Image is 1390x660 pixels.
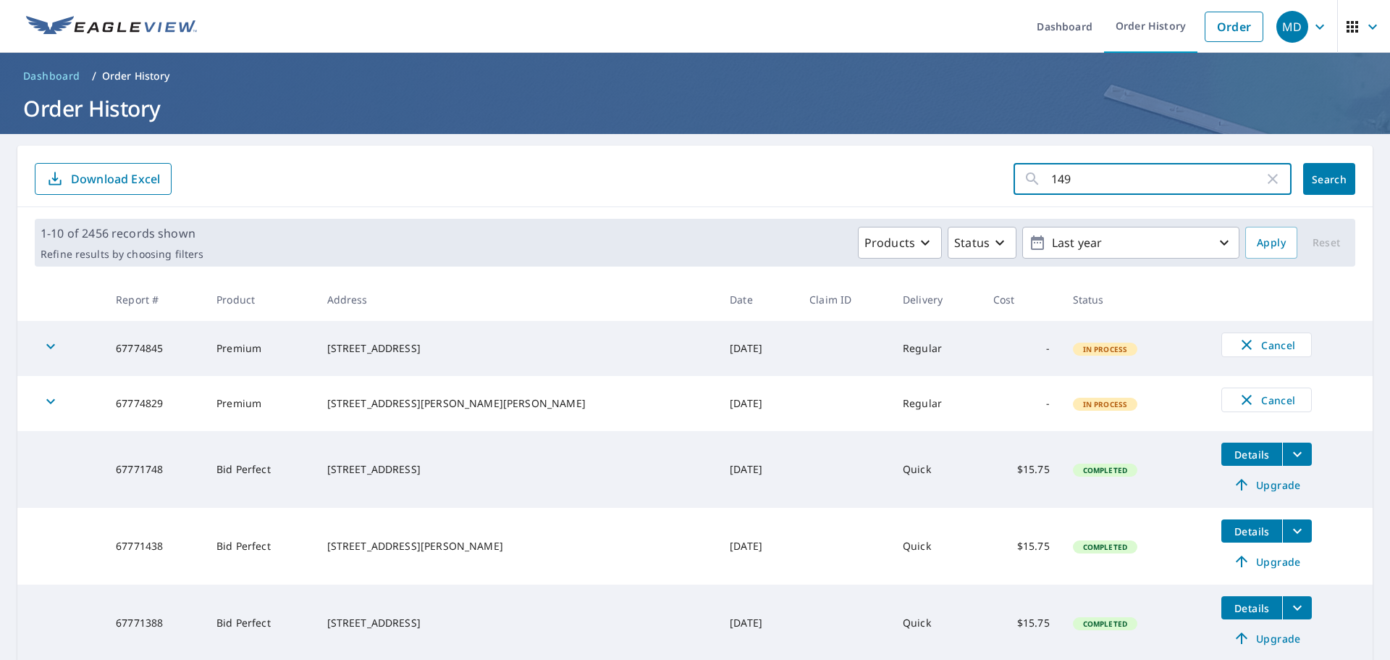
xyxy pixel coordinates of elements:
[205,376,315,431] td: Premium
[1230,448,1273,461] span: Details
[1221,333,1312,357] button: Cancel
[41,225,203,242] p: 1-10 of 2456 records shown
[982,321,1061,376] td: -
[948,227,1016,259] button: Status
[1257,234,1286,252] span: Apply
[1221,519,1282,543] button: detailsBtn-67771438
[891,321,982,376] td: Regular
[1237,336,1297,354] span: Cancel
[23,69,80,83] span: Dashboard
[858,227,942,259] button: Products
[1051,159,1264,199] input: Address, Report #, Claim ID, etc.
[1276,11,1308,43] div: MD
[891,278,982,321] th: Delivery
[1230,553,1303,570] span: Upgrade
[316,278,719,321] th: Address
[1022,227,1239,259] button: Last year
[718,376,798,431] td: [DATE]
[1221,443,1282,466] button: detailsBtn-67771748
[1237,391,1297,409] span: Cancel
[1074,619,1136,629] span: Completed
[982,508,1061,585] td: $15.75
[104,278,205,321] th: Report #
[327,462,707,477] div: [STREET_ADDRESS]
[1221,596,1282,619] button: detailsBtn-67771388
[1303,163,1355,195] button: Search
[104,508,205,585] td: 67771438
[891,508,982,585] td: Quick
[982,376,1061,431] td: -
[982,431,1061,508] td: $15.75
[798,278,891,321] th: Claim ID
[104,431,205,508] td: 67771748
[17,64,86,88] a: Dashboard
[35,163,172,195] button: Download Excel
[1046,230,1216,256] p: Last year
[1074,344,1137,354] span: In Process
[1245,227,1297,259] button: Apply
[891,431,982,508] td: Quick
[71,171,160,187] p: Download Excel
[1230,601,1273,615] span: Details
[327,539,707,554] div: [STREET_ADDRESS][PERSON_NAME]
[205,431,315,508] td: Bid Perfect
[205,508,315,585] td: Bid Perfect
[1221,627,1312,650] a: Upgrade
[1221,473,1312,496] a: Upgrade
[954,234,990,251] p: Status
[327,341,707,356] div: [STREET_ADDRESS]
[1074,542,1136,552] span: Completed
[327,616,707,630] div: [STREET_ADDRESS]
[1221,388,1312,412] button: Cancel
[718,278,798,321] th: Date
[104,321,205,376] td: 67774845
[1230,476,1303,493] span: Upgrade
[1230,630,1303,647] span: Upgrade
[1221,550,1312,573] a: Upgrade
[864,234,915,251] p: Products
[92,67,96,85] li: /
[1315,172,1344,186] span: Search
[1061,278,1210,321] th: Status
[41,248,203,261] p: Refine results by choosing filters
[1074,399,1137,409] span: In Process
[26,16,197,38] img: EV Logo
[891,376,982,431] td: Regular
[102,69,170,83] p: Order History
[718,321,798,376] td: [DATE]
[205,321,315,376] td: Premium
[982,278,1061,321] th: Cost
[17,93,1373,123] h1: Order History
[1205,12,1263,42] a: Order
[1230,525,1273,538] span: Details
[104,376,205,431] td: 67774829
[1074,465,1136,475] span: Completed
[1282,443,1312,466] button: filesDropdownBtn-67771748
[1282,596,1312,619] button: filesDropdownBtn-67771388
[327,396,707,411] div: [STREET_ADDRESS][PERSON_NAME][PERSON_NAME]
[1282,519,1312,543] button: filesDropdownBtn-67771438
[718,431,798,508] td: [DATE]
[205,278,315,321] th: Product
[17,64,1373,88] nav: breadcrumb
[718,508,798,585] td: [DATE]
